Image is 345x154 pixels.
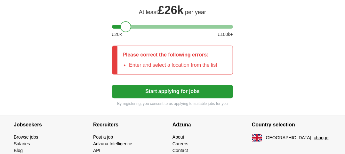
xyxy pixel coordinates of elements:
p: Please correct the following errors: [123,51,217,59]
a: About [173,134,184,140]
a: Salaries [14,141,30,146]
span: At least [139,9,158,15]
button: Start applying for jobs [112,85,233,98]
img: UK flag [252,134,262,141]
a: Blog [14,148,23,153]
a: API [93,148,100,153]
span: £ 20 k [112,31,122,38]
a: Careers [173,141,189,146]
h4: Country selection [252,116,331,134]
span: £ 26k [158,4,184,17]
span: £ 100 k+ [218,31,233,38]
span: per year [185,9,206,15]
span: [GEOGRAPHIC_DATA] [265,134,311,141]
a: Post a job [93,134,113,140]
button: change [314,134,329,141]
a: Contact [173,148,188,153]
p: By registering, you consent to us applying to suitable jobs for you [112,101,233,107]
a: Adzuna Intelligence [93,141,132,146]
li: Enter and select a location from the list [129,61,217,69]
a: Browse jobs [14,134,38,140]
